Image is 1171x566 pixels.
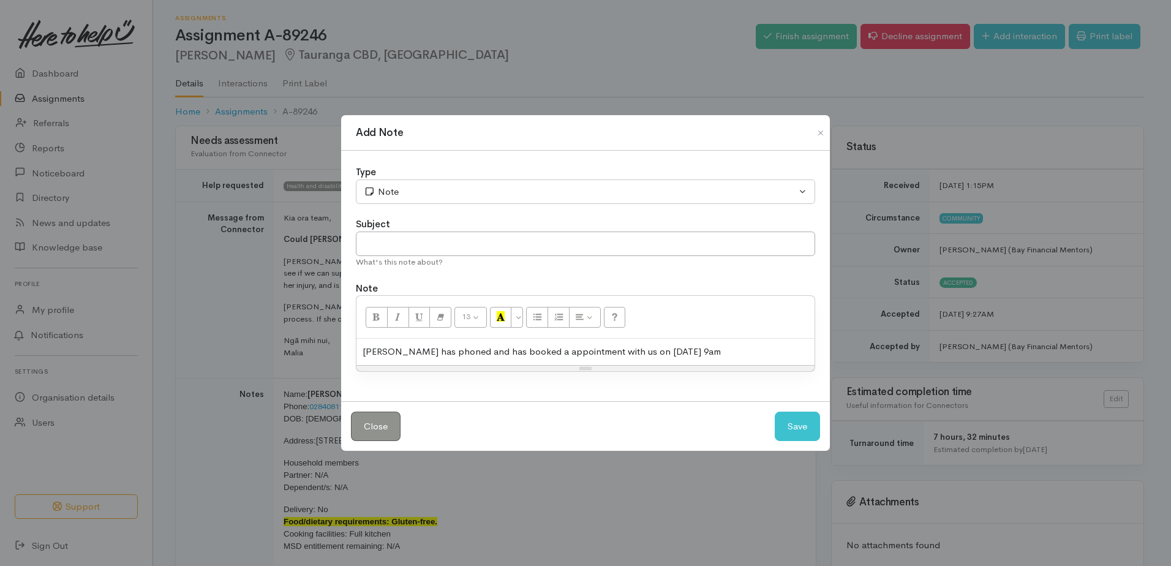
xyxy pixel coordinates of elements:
button: Paragraph [569,307,601,328]
button: Close [811,126,830,140]
button: Note [356,179,815,205]
label: Type [356,165,376,179]
div: [PERSON_NAME] has phoned and has booked a appointment with us on [DATE] 9am [356,339,815,365]
button: More Color [511,307,523,328]
button: Close [351,412,401,442]
button: Recent Color [490,307,512,328]
label: Note [356,282,378,296]
button: Save [775,412,820,442]
label: Subject [356,217,390,232]
div: Note [364,185,796,199]
span: 13 [462,311,470,322]
div: Resize [356,366,815,371]
button: Bold (CTRL+B) [366,307,388,328]
button: Remove Font Style (CTRL+\) [429,307,451,328]
h1: Add Note [356,125,403,141]
div: What's this note about? [356,256,815,268]
button: Font Size [454,307,487,328]
button: Underline (CTRL+U) [409,307,431,328]
button: Help [604,307,626,328]
button: Ordered list (CTRL+SHIFT+NUM8) [548,307,570,328]
button: Unordered list (CTRL+SHIFT+NUM7) [526,307,548,328]
button: Italic (CTRL+I) [387,307,409,328]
